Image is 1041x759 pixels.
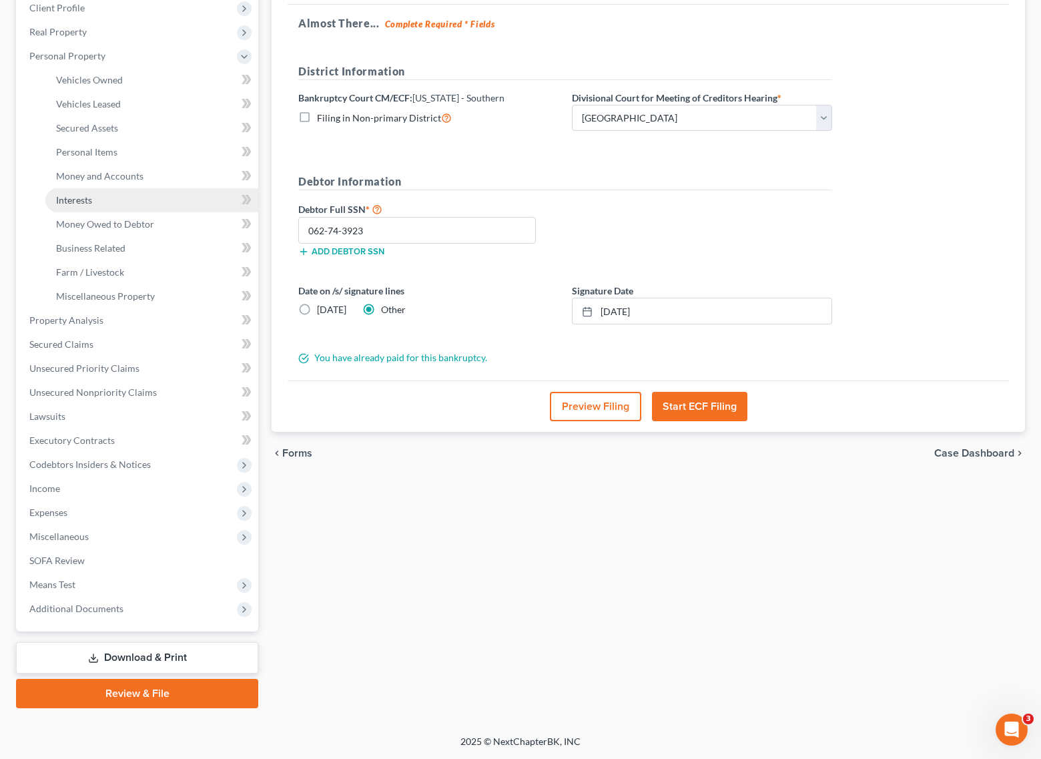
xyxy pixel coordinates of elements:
[282,448,312,459] span: Forms
[19,381,258,405] a: Unsecured Nonpriority Claims
[652,392,747,421] button: Start ECF Filing
[29,579,75,590] span: Means Test
[19,356,258,381] a: Unsecured Priority Claims
[29,507,67,518] span: Expenses
[272,448,330,459] button: chevron_left Forms
[1023,714,1034,724] span: 3
[45,92,258,116] a: Vehicles Leased
[45,236,258,260] a: Business Related
[292,351,839,364] div: You have already paid for this bankruptcy.
[272,448,282,459] i: chevron_left
[29,362,139,374] span: Unsecured Priority Claims
[29,2,85,13] span: Client Profile
[45,284,258,308] a: Miscellaneous Property
[16,679,258,708] a: Review & File
[45,164,258,188] a: Money and Accounts
[29,531,89,542] span: Miscellaneous
[29,459,151,470] span: Codebtors Insiders & Notices
[56,242,125,254] span: Business Related
[298,217,536,244] input: XXX-XX-XXXX
[29,603,123,614] span: Additional Documents
[550,392,641,421] button: Preview Filing
[45,188,258,212] a: Interests
[19,405,258,429] a: Lawsuits
[29,435,115,446] span: Executory Contracts
[385,19,495,29] strong: Complete Required * Fields
[45,212,258,236] a: Money Owed to Debtor
[56,266,124,278] span: Farm / Livestock
[19,549,258,573] a: SOFA Review
[292,201,565,217] label: Debtor Full SSN
[298,174,832,190] h5: Debtor Information
[29,26,87,37] span: Real Property
[317,304,346,315] span: [DATE]
[298,15,998,31] h5: Almost There...
[45,260,258,284] a: Farm / Livestock
[140,735,901,759] div: 2025 © NextChapterBK, INC
[19,308,258,332] a: Property Analysis
[298,91,504,105] label: Bankruptcy Court CM/ECF:
[56,146,117,158] span: Personal Items
[381,304,406,315] span: Other
[19,429,258,453] a: Executory Contracts
[298,63,832,80] h5: District Information
[45,140,258,164] a: Personal Items
[29,483,60,494] span: Income
[29,338,93,350] span: Secured Claims
[45,116,258,140] a: Secured Assets
[996,714,1028,746] iframe: Intercom live chat
[29,314,103,326] span: Property Analysis
[29,555,85,566] span: SOFA Review
[56,98,121,109] span: Vehicles Leased
[16,642,258,674] a: Download & Print
[412,92,504,103] span: [US_STATE] - Southern
[56,290,155,302] span: Miscellaneous Property
[573,298,831,324] a: [DATE]
[56,122,118,134] span: Secured Assets
[934,448,1025,459] a: Case Dashboard chevron_right
[29,411,65,422] span: Lawsuits
[29,50,105,61] span: Personal Property
[317,112,441,123] span: Filing in Non-primary District
[56,194,92,206] span: Interests
[572,284,633,298] label: Signature Date
[56,74,123,85] span: Vehicles Owned
[45,68,258,92] a: Vehicles Owned
[29,387,157,398] span: Unsecured Nonpriority Claims
[934,448,1014,459] span: Case Dashboard
[19,332,258,356] a: Secured Claims
[56,218,154,230] span: Money Owed to Debtor
[298,246,384,257] button: Add debtor SSN
[1014,448,1025,459] i: chevron_right
[298,284,559,298] label: Date on /s/ signature lines
[56,170,143,182] span: Money and Accounts
[572,91,781,105] label: Divisional Court for Meeting of Creditors Hearing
